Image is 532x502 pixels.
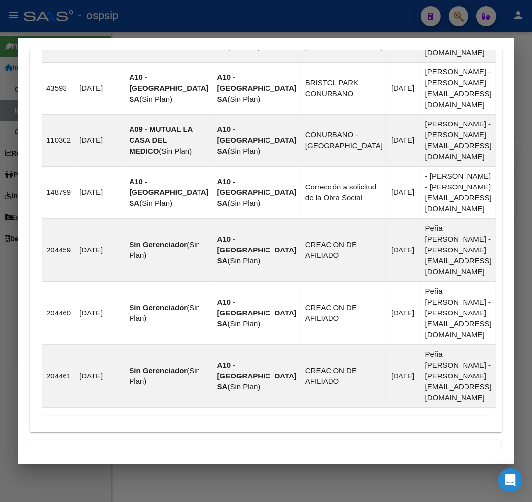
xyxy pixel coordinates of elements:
td: ( ) [213,115,301,167]
strong: A10 - [GEOGRAPHIC_DATA] SA [217,361,297,391]
td: ( ) [213,63,301,115]
td: [DATE] [387,167,421,219]
td: [DATE] [75,345,125,408]
div: Open Intercom Messenger [498,468,522,492]
strong: A10 - [GEOGRAPHIC_DATA] SA [217,298,297,328]
td: ( ) [125,219,213,282]
td: CONURBANO - [GEOGRAPHIC_DATA] [301,115,387,167]
td: Peña [PERSON_NAME] - [PERSON_NAME][EMAIL_ADDRESS][DOMAIN_NAME] [421,282,496,345]
span: Sin Plan [161,147,189,155]
td: [DATE] [75,63,125,115]
td: [PERSON_NAME] - [PERSON_NAME][EMAIL_ADDRESS][DOMAIN_NAME] [421,115,496,167]
strong: Sin Gerenciador [129,303,187,312]
td: [DATE] [387,63,421,115]
td: 204459 [42,219,75,282]
td: - [PERSON_NAME] - [PERSON_NAME][EMAIL_ADDRESS][DOMAIN_NAME] [421,167,496,219]
td: [DATE] [75,282,125,345]
td: [DATE] [387,115,421,167]
td: ( ) [125,167,213,219]
td: CREACION DE AFILIADO [301,345,387,408]
td: [DATE] [387,345,421,408]
span: Sin Plan [230,147,258,155]
td: ( ) [125,345,213,408]
strong: Sin Gerenciador [129,240,187,249]
td: ( ) [125,282,213,345]
strong: A10 - [GEOGRAPHIC_DATA] SA [217,73,297,103]
strong: A10 - [GEOGRAPHIC_DATA] SA [129,177,208,207]
td: 43593 [42,63,75,115]
td: ( ) [213,345,301,408]
td: [DATE] [75,219,125,282]
td: 148799 [42,167,75,219]
td: CREACION DE AFILIADO [301,282,387,345]
td: [DATE] [387,219,421,282]
td: 204460 [42,282,75,345]
strong: A10 - [GEOGRAPHIC_DATA] SA [217,125,297,155]
td: ( ) [213,282,301,345]
td: ( ) [213,167,301,219]
td: 204461 [42,345,75,408]
span: Sin Plan [230,319,258,328]
strong: A10 - [GEOGRAPHIC_DATA] SA [217,177,297,207]
strong: Sin Gerenciador [129,366,187,375]
strong: A10 - [GEOGRAPHIC_DATA] SA [129,73,208,103]
td: CREACION DE AFILIADO [301,219,387,282]
td: Peña [PERSON_NAME] - [PERSON_NAME][EMAIL_ADDRESS][DOMAIN_NAME] [421,219,496,282]
td: Peña [PERSON_NAME] - [PERSON_NAME][EMAIL_ADDRESS][DOMAIN_NAME] [421,345,496,408]
td: [DATE] [75,167,125,219]
td: 110302 [42,115,75,167]
span: Sin Plan [142,95,170,103]
span: Sin Plan [142,199,170,207]
span: Sin Plan [230,382,258,391]
td: Corrección a solicitud de la Obra Social [301,167,387,219]
td: ( ) [125,63,213,115]
td: ( ) [125,115,213,167]
td: [PERSON_NAME] - [PERSON_NAME][EMAIL_ADDRESS][DOMAIN_NAME] [421,63,496,115]
strong: A10 - [GEOGRAPHIC_DATA] SA [217,235,297,265]
strong: A09 - MUTUAL LA CASA DEL MEDICO [129,125,193,155]
td: BRISTOL PARK CONURBANO [301,63,387,115]
span: Sin Plan [230,256,258,265]
td: [DATE] [75,115,125,167]
span: Sin Plan [230,199,258,207]
td: [DATE] [387,282,421,345]
td: ( ) [213,219,301,282]
span: Sin Plan [230,95,258,103]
